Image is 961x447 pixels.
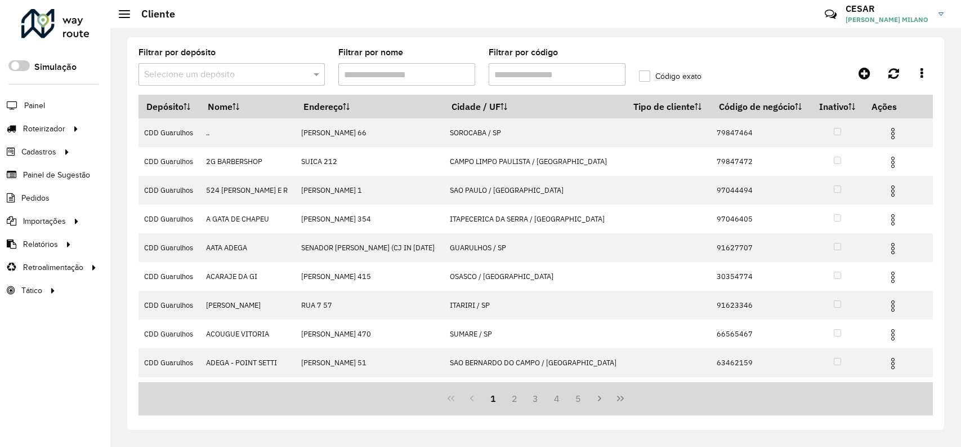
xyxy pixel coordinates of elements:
[444,147,625,176] td: CAMPO LIMPO PAULISTA / [GEOGRAPHIC_DATA]
[200,233,296,262] td: AATA ADEGA
[444,320,625,348] td: SUMARE / SP
[444,377,625,406] td: CAMPINAS / SP
[138,348,200,377] td: CDD Guarulhos
[23,262,83,273] span: Retroalimentação
[711,147,811,176] td: 79847472
[819,2,843,26] a: Contato Rápido
[489,46,558,59] label: Filtrar por código
[138,291,200,320] td: CDD Guarulhos
[200,95,296,118] th: Nome
[296,147,444,176] td: SUICA 212
[200,147,296,176] td: 2G BARBERSHOP
[296,205,444,233] td: [PERSON_NAME] 354
[711,95,811,118] th: Código de negócio
[200,118,296,147] td: ..
[34,60,77,74] label: Simulação
[200,320,296,348] td: ACOUGUE VITORIA
[23,169,90,181] span: Painel de Sugestão
[711,176,811,205] td: 97044494
[444,205,625,233] td: ITAPECERICA DA SERRA / [GEOGRAPHIC_DATA]
[444,176,625,205] td: SAO PAULO / [GEOGRAPHIC_DATA]
[546,388,567,409] button: 4
[444,233,625,262] td: GUARULHOS / SP
[200,348,296,377] td: ADEGA - POINT SETTI
[21,285,42,296] span: Tático
[296,348,444,377] td: [PERSON_NAME] 51
[296,118,444,147] td: [PERSON_NAME] 66
[296,233,444,262] td: SENADOR [PERSON_NAME] (CJ IN [DATE]
[567,388,589,409] button: 5
[130,8,175,20] h2: Cliente
[138,320,200,348] td: CDD Guarulhos
[138,95,200,118] th: Depósito
[138,147,200,176] td: CDD Guarulhos
[444,118,625,147] td: SOROCABA / SP
[138,262,200,291] td: CDD Guarulhos
[296,377,444,406] td: ALBINO COTEGYPE 169
[296,176,444,205] td: [PERSON_NAME] 1
[23,238,58,250] span: Relatórios
[711,118,811,147] td: 79847464
[138,118,200,147] td: CDD Guarulhos
[846,15,930,25] span: [PERSON_NAME] MILANO
[200,377,296,406] td: ADEGA 23
[138,205,200,233] td: CDD Guarulhos
[444,95,625,118] th: Cidade / UF
[200,176,296,205] td: 524 [PERSON_NAME] E R
[296,262,444,291] td: [PERSON_NAME] 415
[138,377,200,406] td: CDD Guarulhos
[138,176,200,205] td: CDD Guarulhos
[296,291,444,320] td: RUA 7 57
[504,388,525,409] button: 2
[482,388,504,409] button: 1
[21,146,56,158] span: Cadastros
[23,215,66,227] span: Importações
[610,388,631,409] button: Last Page
[711,291,811,320] td: 91623346
[711,233,811,262] td: 91627707
[711,262,811,291] td: 30354774
[811,95,864,118] th: Inativo
[711,205,811,233] td: 97046405
[711,320,811,348] td: 66565467
[23,123,65,135] span: Roteirizador
[296,320,444,348] td: [PERSON_NAME] 470
[589,388,610,409] button: Next Page
[21,192,50,204] span: Pedidos
[200,262,296,291] td: ACARAJE DA GI
[24,100,45,112] span: Painel
[138,233,200,262] td: CDD Guarulhos
[864,95,931,118] th: Ações
[296,95,444,118] th: Endereço
[444,348,625,377] td: SAO BERNARDO DO CAMPO / [GEOGRAPHIC_DATA]
[846,3,930,14] h3: CESAR
[711,377,811,406] td: 66565460
[525,388,547,409] button: 3
[444,262,625,291] td: OSASCO / [GEOGRAPHIC_DATA]
[626,95,711,118] th: Tipo de cliente
[711,348,811,377] td: 63462159
[338,46,403,59] label: Filtrar por nome
[200,291,296,320] td: [PERSON_NAME]
[444,291,625,320] td: ITARIRI / SP
[138,46,216,59] label: Filtrar por depósito
[200,205,296,233] td: A GATA DE CHAPEU
[639,70,701,82] label: Código exato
